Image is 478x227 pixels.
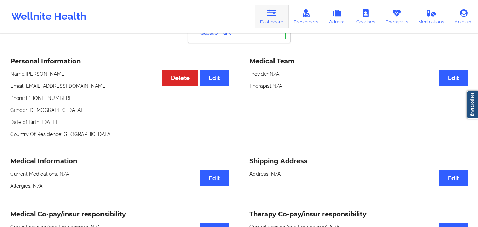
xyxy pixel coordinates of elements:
[249,157,468,165] h3: Shipping Address
[249,170,468,177] p: Address: N/A
[10,131,229,138] p: Country Of Residence: [GEOGRAPHIC_DATA]
[439,70,468,86] button: Edit
[413,5,450,28] a: Medications
[249,83,468,90] p: Therapist: N/A
[289,5,324,28] a: Prescribers
[449,5,478,28] a: Account
[249,57,468,66] h3: Medical Team
[10,119,229,126] p: Date of Birth: [DATE]
[200,170,229,186] button: Edit
[10,70,229,78] p: Name: [PERSON_NAME]
[10,83,229,90] p: Email: [EMAIL_ADDRESS][DOMAIN_NAME]
[10,157,229,165] h3: Medical Information
[10,170,229,177] p: Current Medications: N/A
[200,70,229,86] button: Edit
[10,210,229,219] h3: Medical Co-pay/insur responsibility
[380,5,413,28] a: Therapists
[10,182,229,189] p: Allergies: N/A
[255,5,289,28] a: Dashboard
[249,70,468,78] p: Provider: N/A
[10,95,229,102] p: Phone: [PHONE_NUMBER]
[10,107,229,114] p: Gender: [DEMOGRAPHIC_DATA]
[162,70,198,86] button: Delete
[10,57,229,66] h3: Personal Information
[323,5,351,28] a: Admins
[467,91,478,119] a: Report Bug
[439,170,468,186] button: Edit
[351,5,380,28] a: Coaches
[249,210,468,219] h3: Therapy Co-pay/insur responsibility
